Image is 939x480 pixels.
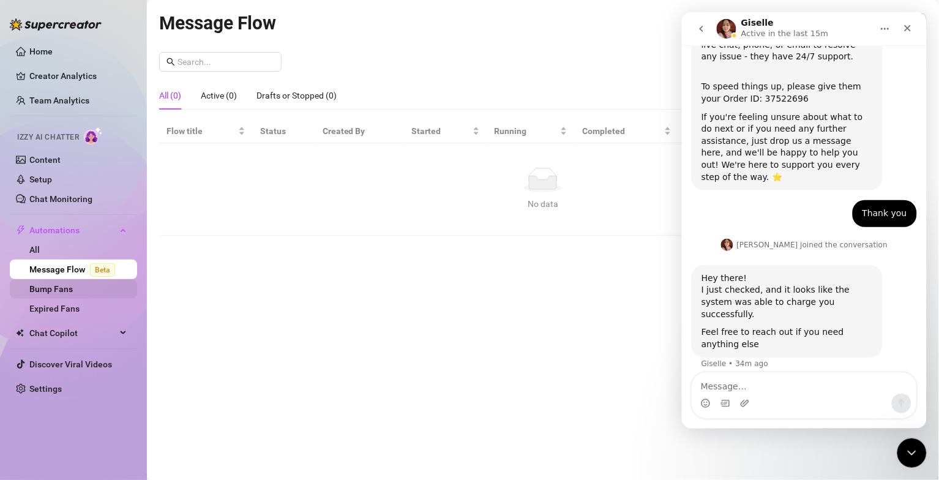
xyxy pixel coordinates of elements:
img: Chat Copilot [16,329,24,337]
a: Setup [29,174,52,184]
a: Chat Monitoring [29,194,92,204]
img: logo-BBDzfeDw.svg [10,18,102,31]
span: thunderbolt [16,225,26,235]
span: Beta [90,263,115,277]
div: No data [171,197,915,211]
input: Search... [178,55,274,69]
th: Status [253,119,315,143]
iframe: Intercom live chat [897,438,927,468]
span: Chat Copilot [29,323,116,343]
a: Message FlowBeta [29,264,120,274]
th: Goal [679,119,745,143]
a: Team Analytics [29,96,89,105]
a: All [29,245,40,255]
span: Completed [582,124,662,138]
a: Discover Viral Videos [29,359,112,369]
span: Automations [29,220,116,240]
th: Completed [575,119,679,143]
th: Created By [315,119,404,143]
span: Running [495,124,558,138]
a: Creator Analytics [29,66,127,86]
img: AI Chatter [84,127,103,144]
span: search [166,58,175,66]
iframe: Intercom live chat [682,12,927,429]
th: Started [404,119,487,143]
article: Message Flow [159,9,276,37]
a: Home [29,47,53,56]
span: Izzy AI Chatter [17,132,79,143]
th: Running [487,119,575,143]
a: Settings [29,384,62,394]
span: Started [411,124,470,138]
th: Flow title [159,119,253,143]
a: Expired Fans [29,304,80,313]
span: Flow title [166,124,236,138]
div: Drafts or Stopped (0) [256,89,337,102]
div: All (0) [159,89,181,102]
a: Bump Fans [29,284,73,294]
a: Content [29,155,61,165]
div: Active (0) [201,89,237,102]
